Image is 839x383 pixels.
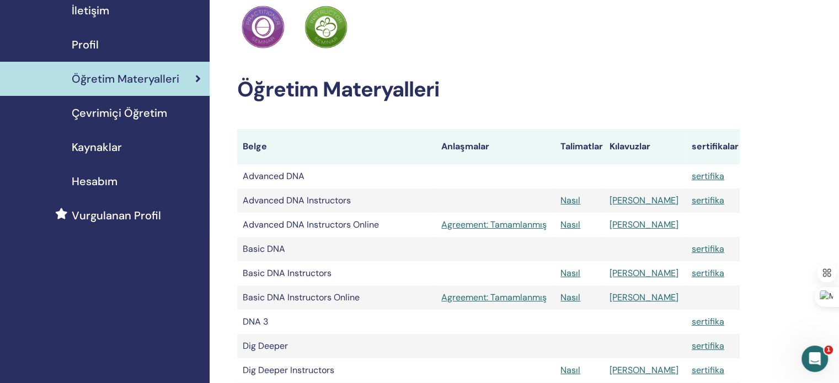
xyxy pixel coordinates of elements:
[72,36,99,53] span: Profil
[237,334,436,358] td: Dig Deeper
[692,316,724,327] a: sertifika
[72,139,122,155] span: Kaynaklar
[801,346,828,372] iframe: Intercom live chat
[692,243,724,255] a: sertifika
[686,129,740,164] th: sertifikalar
[610,219,678,230] a: [PERSON_NAME]
[824,346,833,354] span: 1
[237,129,436,164] th: Belge
[304,6,348,48] img: Practitioner
[692,195,724,206] a: sertifika
[604,129,686,164] th: Kılavuzlar
[610,364,678,376] a: [PERSON_NAME]
[441,218,549,231] a: Agreement: Tamamlanmış
[242,6,285,48] img: Practitioner
[692,267,724,279] a: sertifika
[72,105,167,121] span: Çevrimiçi Öğretim
[610,267,678,279] a: [PERSON_NAME]
[237,188,436,213] td: Advanced DNA Instructors
[441,291,549,304] a: Agreement: Tamamlanmış
[610,292,678,303] a: [PERSON_NAME]
[555,129,604,164] th: Talimatlar
[436,129,555,164] th: Anlaşmalar
[237,310,436,334] td: DNA 3
[237,77,740,103] h2: Öğretim Materyalleri
[560,267,580,279] a: Nasıl
[72,207,161,224] span: Vurgulanan Profil
[237,213,436,237] td: Advanced DNA Instructors Online
[72,173,117,190] span: Hesabım
[237,261,436,285] td: Basic DNA Instructors
[237,164,436,188] td: Advanced DNA
[72,71,179,87] span: Öğretim Materyalleri
[692,364,724,376] a: sertifika
[560,364,580,376] a: Nasıl
[237,237,436,261] td: Basic DNA
[560,292,580,303] a: Nasıl
[237,285,436,310] td: Basic DNA Instructors Online
[560,195,580,206] a: Nasıl
[237,358,436,382] td: Dig Deeper Instructors
[692,170,724,182] a: sertifika
[560,219,580,230] a: Nasıl
[692,340,724,352] a: sertifika
[610,195,678,206] a: [PERSON_NAME]
[72,2,109,19] span: İletişim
